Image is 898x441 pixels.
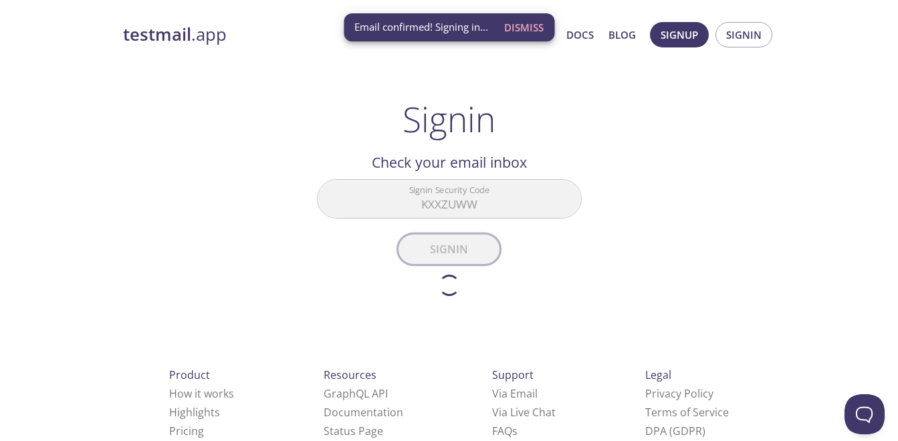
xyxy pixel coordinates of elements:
span: Resources [324,367,376,382]
span: Signin [726,26,762,43]
button: Signin [715,22,772,47]
a: GraphQL API [324,386,388,401]
a: How it works [169,386,234,401]
a: Docs [566,26,594,43]
a: FAQ [492,424,518,438]
h2: Check your email inbox [317,151,582,174]
iframe: Help Scout Beacon - Open [845,394,885,434]
button: Signup [650,22,709,47]
span: s [512,424,518,438]
a: Via Email [492,386,538,401]
a: Terms of Service [645,405,729,420]
a: testmail.app [123,23,437,46]
a: Documentation [324,405,403,420]
a: Pricing [169,424,204,438]
span: Signup [661,26,698,43]
h1: Signin [403,99,495,139]
span: Legal [645,367,671,382]
a: Blog [608,26,636,43]
span: Dismiss [504,19,544,36]
span: Product [169,367,210,382]
a: DPA (GDPR) [645,424,705,438]
span: Email confirmed! Signing in... [354,20,488,34]
strong: testmail [123,23,191,46]
a: Status Page [324,424,383,438]
button: Dismiss [499,15,549,40]
span: Support [492,367,534,382]
a: Via Live Chat [492,405,556,420]
a: Privacy Policy [645,386,713,401]
a: Highlights [169,405,220,420]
